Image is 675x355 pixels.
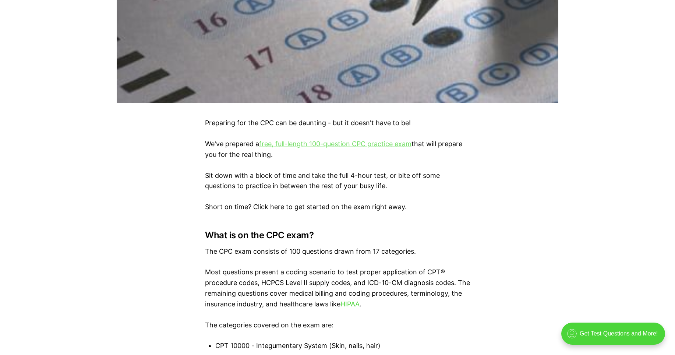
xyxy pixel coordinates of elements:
a: free, full-length 100-question CPC practice exam [259,140,411,148]
p: Most questions present a coding scenario to test proper application of CPT® procedure codes, HCPC... [205,267,470,309]
h3: What is on the CPC exam? [205,230,470,240]
p: Sit down with a block of time and take the full 4-hour test, or bite off some questions to practi... [205,171,470,192]
p: The categories covered on the exam are: [205,320,470,331]
li: CPT 10000 - Integumentary System (Skin, nails, hair) [215,341,470,351]
p: The CPC exam consists of 100 questions drawn from 17 categories. [205,246,470,257]
p: Short on time? Click here to get started on the exam right away. [205,202,470,212]
p: Preparing for the CPC can be daunting - but it doesn't have to be! [205,118,470,129]
a: HIPAA [340,300,360,308]
p: We've prepared a that will prepare you for the real thing. [205,139,470,160]
iframe: portal-trigger [555,319,675,355]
